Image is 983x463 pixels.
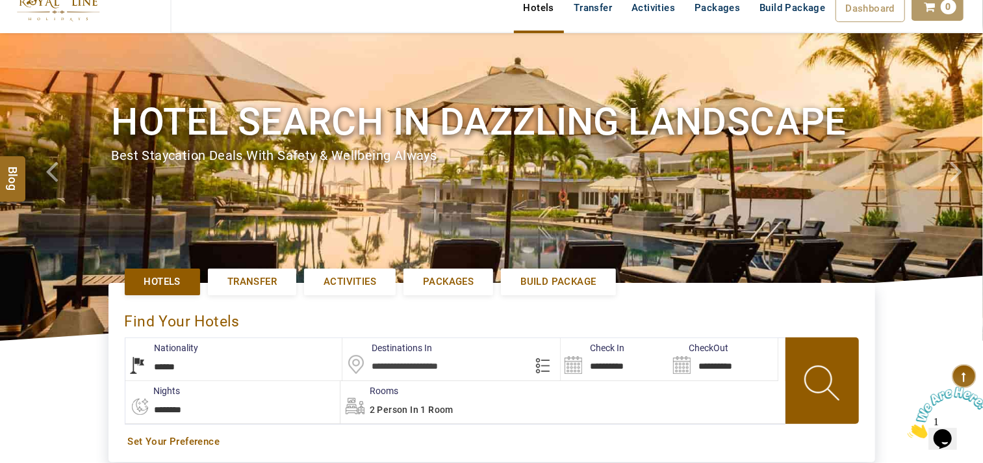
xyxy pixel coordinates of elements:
[5,166,21,177] span: Blog
[128,435,856,449] a: Set Your Preference
[125,341,199,354] label: Nationality
[112,146,872,165] div: Best Staycation Deals with safety & wellbeing always
[125,269,200,295] a: Hotels
[423,275,474,289] span: Packages
[324,275,376,289] span: Activities
[669,338,778,380] input: Search
[125,299,859,337] div: Find Your Hotels
[125,384,181,397] label: nights
[304,269,396,295] a: Activities
[144,275,181,289] span: Hotels
[669,341,728,354] label: CheckOut
[902,382,983,443] iframe: chat widget
[342,341,432,354] label: Destinations In
[520,275,596,289] span: Build Package
[370,404,453,415] span: 2 Person in 1 Room
[208,269,296,295] a: Transfer
[561,338,669,380] input: Search
[846,3,895,14] span: Dashboard
[403,269,493,295] a: Packages
[561,341,624,354] label: Check In
[227,275,277,289] span: Transfer
[501,269,615,295] a: Build Package
[112,98,872,146] h1: Hotel search in dazzling landscape
[5,5,86,57] img: Chat attention grabber
[340,384,398,397] label: Rooms
[5,5,10,16] span: 1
